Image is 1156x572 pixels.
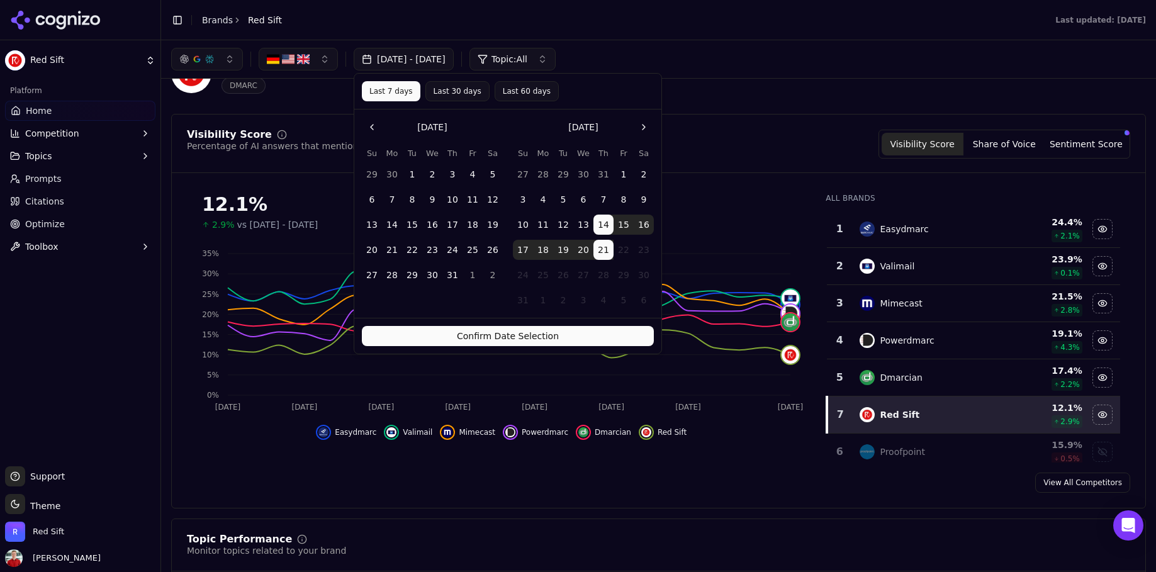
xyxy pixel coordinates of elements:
[1006,439,1082,451] div: 15.9 %
[440,425,495,440] button: Hide mimecast data
[491,53,527,65] span: Topic: All
[5,123,155,143] button: Competition
[513,215,533,235] button: Sunday, August 10th, 2025
[28,552,101,564] span: [PERSON_NAME]
[533,147,553,159] th: Monday
[573,215,593,235] button: Wednesday, August 13th, 2025
[832,370,847,385] div: 5
[522,427,568,437] span: Powerdmarc
[202,249,219,258] tspan: 35%
[675,403,701,412] tspan: [DATE]
[483,164,503,184] button: Saturday, July 5th, 2025
[1092,256,1113,276] button: Hide valimail data
[382,189,402,210] button: Monday, July 7th, 2025
[553,240,573,260] button: Tuesday, August 19th, 2025, selected
[860,222,875,237] img: easydmarc
[1060,231,1080,241] span: 2.1 %
[634,164,654,184] button: Saturday, August 2nd, 2025
[778,403,804,412] tspan: [DATE]
[614,215,634,235] button: Friday, August 15th, 2025, selected
[593,164,614,184] button: Thursday, July 31st, 2025
[505,427,515,437] img: powerdmarc
[422,147,442,159] th: Wednesday
[614,147,634,159] th: Friday
[442,147,463,159] th: Thursday
[1006,401,1082,414] div: 12.1 %
[593,189,614,210] button: Thursday, August 7th, 2025
[522,403,547,412] tspan: [DATE]
[513,147,533,159] th: Sunday
[483,189,503,210] button: Saturday, July 12th, 2025
[533,189,553,210] button: Monday, August 4th, 2025
[1113,510,1143,541] div: Open Intercom Messenger
[882,133,963,155] button: Visibility Score
[463,164,483,184] button: Friday, July 4th, 2025
[187,140,410,152] div: Percentage of AI answers that mention your brand
[459,427,495,437] span: Mimecast
[782,289,799,307] img: valimail
[827,211,1120,248] tr: 1easydmarcEasydmarc24.4%2.1%Hide easydmarc data
[553,215,573,235] button: Tuesday, August 12th, 2025
[782,305,799,322] img: powerdmarc
[483,265,503,285] button: Saturday, August 2nd, 2025
[267,53,279,65] img: DE
[1006,216,1082,228] div: 24.4 %
[25,470,65,483] span: Support
[513,240,533,260] button: Sunday, August 17th, 2025, selected
[382,240,402,260] button: Monday, July 21st, 2025
[1060,342,1080,352] span: 4.3 %
[382,164,402,184] button: Monday, June 30th, 2025
[362,240,382,260] button: Sunday, July 20th, 2025
[880,297,922,310] div: Mimecast
[25,150,52,162] span: Topics
[463,189,483,210] button: Friday, July 11th, 2025
[598,403,624,412] tspan: [DATE]
[402,164,422,184] button: Tuesday, July 1st, 2025
[483,215,503,235] button: Saturday, July 19th, 2025
[880,408,919,421] div: Red Sift
[425,81,490,101] button: Last 30 days
[362,189,382,210] button: Sunday, July 6th, 2025
[30,55,140,66] span: Red Sift
[614,164,634,184] button: Friday, August 1st, 2025
[202,350,219,359] tspan: 10%
[634,189,654,210] button: Saturday, August 9th, 2025
[33,526,64,537] span: Red Sift
[1092,442,1113,462] button: Show proofpoint data
[860,296,875,311] img: mimecast
[5,81,155,101] div: Platform
[483,240,503,260] button: Saturday, July 26th, 2025
[442,240,463,260] button: Thursday, July 24th, 2025
[5,522,25,542] img: Red Sift
[335,427,376,437] span: Easydmarc
[1060,379,1080,390] span: 2.2 %
[25,501,60,511] span: Theme
[1092,330,1113,350] button: Hide powerdmarc data
[1055,15,1146,25] div: Last updated: [DATE]
[553,164,573,184] button: Tuesday, July 29th, 2025
[386,427,396,437] img: valimail
[553,147,573,159] th: Tuesday
[248,14,282,26] span: Red Sift
[402,147,422,159] th: Tuesday
[282,53,295,65] img: US
[382,147,402,159] th: Monday
[202,14,282,26] nav: breadcrumb
[639,425,687,440] button: Hide red sift data
[382,265,402,285] button: Monday, July 28th, 2025
[503,425,568,440] button: Hide powerdmarc data
[463,147,483,159] th: Friday
[5,50,25,70] img: Red Sift
[573,147,593,159] th: Wednesday
[25,127,79,140] span: Competition
[422,265,442,285] button: Wednesday, July 30th, 2025
[1060,417,1080,427] span: 2.9 %
[25,218,65,230] span: Optimize
[402,215,422,235] button: Tuesday, July 15th, 2025
[832,222,847,237] div: 1
[827,396,1120,434] tr: 7red siftRed Sift12.1%2.9%Hide red sift data
[860,370,875,385] img: dmarcian
[187,130,272,140] div: Visibility Score
[578,427,588,437] img: dmarcian
[593,147,614,159] th: Thursday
